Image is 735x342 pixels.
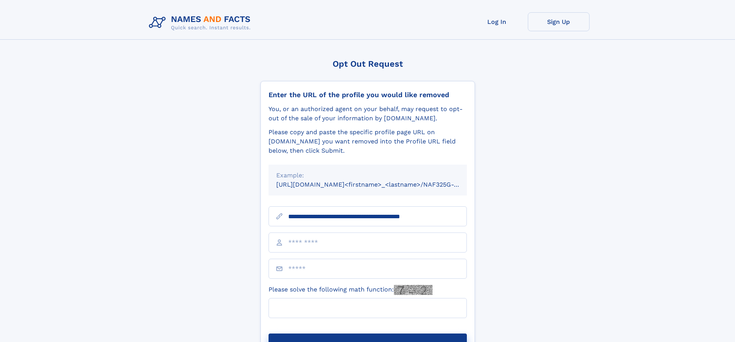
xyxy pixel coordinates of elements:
label: Please solve the following math function: [269,285,433,295]
div: Example: [276,171,459,180]
div: You, or an authorized agent on your behalf, may request to opt-out of the sale of your informatio... [269,104,467,123]
a: Sign Up [528,12,590,31]
small: [URL][DOMAIN_NAME]<firstname>_<lastname>/NAF325G-xxxxxxxx [276,181,482,188]
a: Log In [466,12,528,31]
img: Logo Names and Facts [146,12,257,33]
div: Enter the URL of the profile you would like removed [269,91,467,99]
div: Please copy and paste the specific profile page URL on [DOMAIN_NAME] you want removed into the Pr... [269,128,467,155]
div: Opt Out Request [260,59,475,69]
